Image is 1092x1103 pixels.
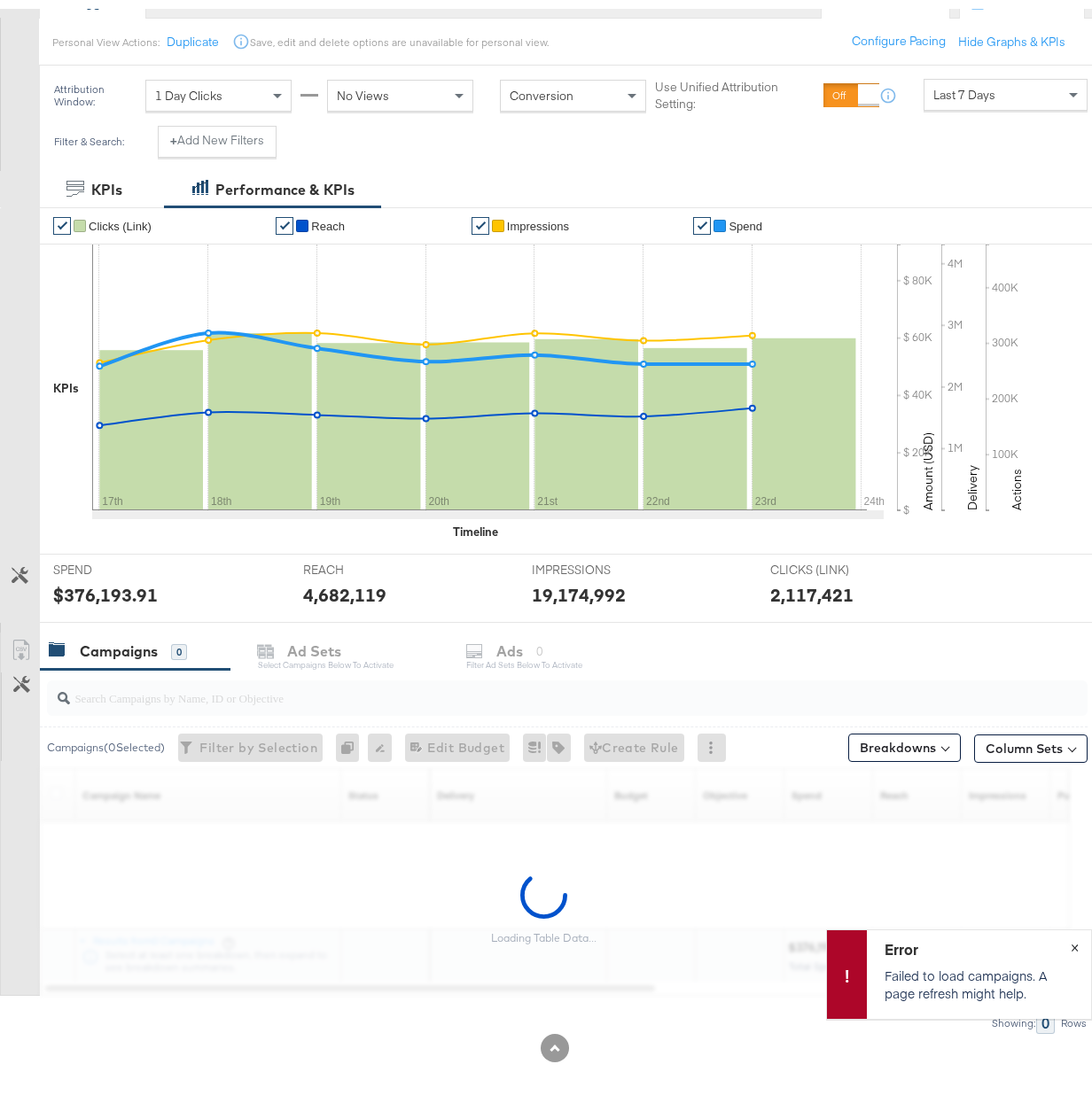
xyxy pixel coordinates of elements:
[311,211,345,224] span: Reach
[91,171,122,191] div: KPIs
[885,958,1069,993] p: Failed to load campaigns. A page refresh might help.
[53,553,186,570] span: SPEND
[89,211,152,224] span: Clicks (Link)
[974,726,1088,754] button: Column Sets
[491,922,597,936] div: Loading Table Data...
[53,127,125,139] div: Filter & Search:
[303,553,436,570] span: REACH
[250,27,549,41] div: Save, edit and delete options are unavailable for personal view.
[532,573,626,599] div: 19,174,992
[655,70,816,103] label: Use Unified Attribution Setting:
[729,211,762,224] span: Spend
[507,211,569,224] span: Impressions
[532,553,665,570] span: IMPRESSIONS
[80,633,158,653] div: Campaigns
[933,78,995,94] span: Last 7 Days
[1058,921,1091,953] button: ×
[848,725,961,753] button: Breakdowns
[170,123,177,140] strong: +
[171,635,187,651] div: 0
[510,79,573,95] span: Conversion
[276,208,293,226] a: ✔
[920,423,936,501] text: Amount (USD)
[336,725,368,753] div: 0
[472,208,489,226] a: ✔
[1009,460,1025,501] text: Actions
[47,731,165,747] div: Campaigns ( 0 Selected)
[53,573,158,599] div: $376,193.91
[52,27,160,41] div: Personal View Actions:
[964,456,980,501] text: Delivery
[1071,927,1079,947] span: ×
[839,17,958,49] button: Configure Pacing
[215,171,355,191] div: Performance & KPIs
[693,208,711,226] a: ✔
[53,208,71,226] a: ✔
[53,74,136,99] div: Attribution Window:
[167,25,219,42] button: Duplicate
[453,515,498,532] div: Timeline
[158,117,277,149] button: +Add New Filters
[885,930,1069,951] div: Error
[337,79,389,95] span: No Views
[958,25,1065,42] button: Hide Graphs & KPIs
[53,371,79,388] div: KPIs
[303,573,386,599] div: 4,682,119
[155,79,222,95] span: 1 Day Clicks
[770,553,903,570] span: CLICKS (LINK)
[70,664,997,699] input: Search Campaigns by Name, ID or Objective
[770,573,854,599] div: 2,117,421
